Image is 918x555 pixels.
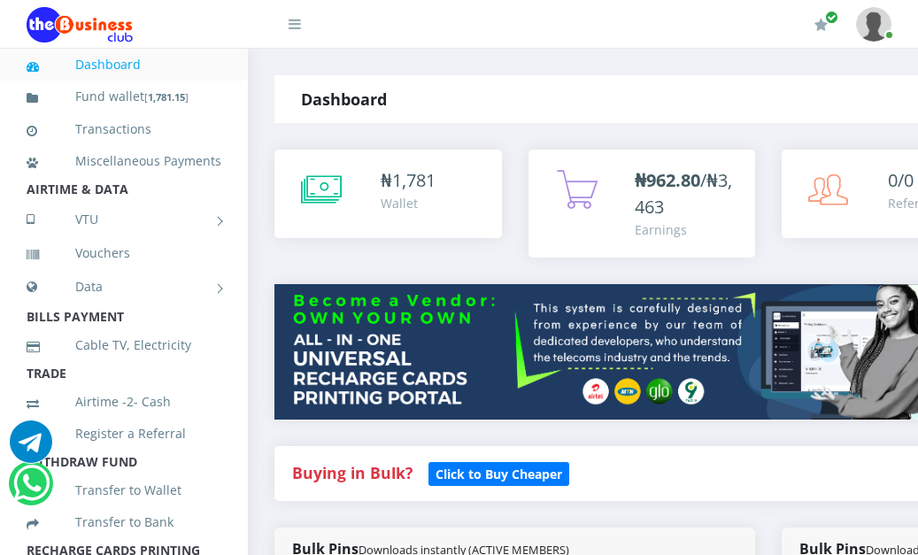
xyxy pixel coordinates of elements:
[436,466,562,482] b: Click to Buy Cheaper
[635,168,732,219] span: /₦3,463
[528,150,756,258] a: ₦962.80/₦3,463 Earnings
[27,382,221,422] a: Airtime -2- Cash
[27,265,221,309] a: Data
[144,90,189,104] small: [ ]
[27,470,221,511] a: Transfer to Wallet
[301,89,387,110] strong: Dashboard
[274,150,502,238] a: ₦1,781 Wallet
[635,220,738,239] div: Earnings
[825,11,838,24] span: Renew/Upgrade Subscription
[27,413,221,454] a: Register a Referral
[27,325,221,366] a: Cable TV, Electricity
[856,7,891,42] img: User
[635,168,700,192] b: ₦962.80
[27,44,221,85] a: Dashboard
[27,502,221,543] a: Transfer to Bank
[27,197,221,242] a: VTU
[27,233,221,274] a: Vouchers
[27,141,221,181] a: Miscellaneous Payments
[381,167,436,194] div: ₦
[381,194,436,212] div: Wallet
[814,18,828,32] i: Renew/Upgrade Subscription
[428,462,569,483] a: Click to Buy Cheaper
[292,462,413,483] strong: Buying in Bulk?
[27,76,221,118] a: Fund wallet[1,781.15]
[888,168,914,192] span: 0/0
[392,168,436,192] span: 1,781
[27,109,221,150] a: Transactions
[10,434,52,463] a: Chat for support
[27,7,133,42] img: Logo
[148,90,185,104] b: 1,781.15
[13,475,50,505] a: Chat for support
